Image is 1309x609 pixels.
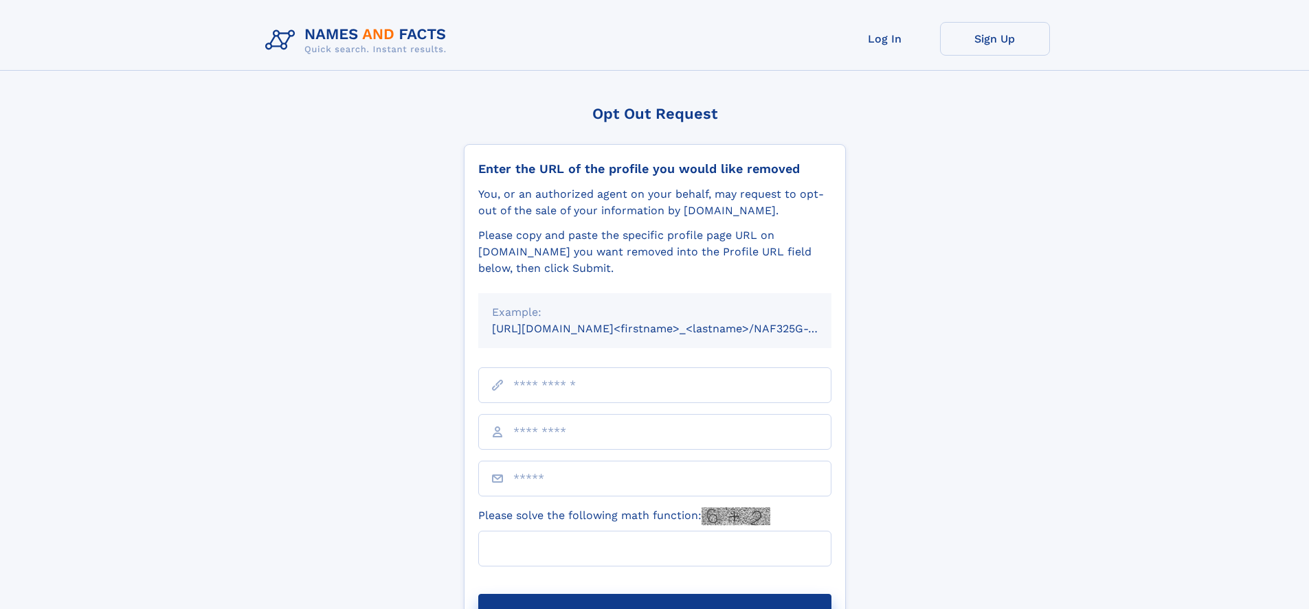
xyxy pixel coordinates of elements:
[478,227,831,277] div: Please copy and paste the specific profile page URL on [DOMAIN_NAME] you want removed into the Pr...
[830,22,940,56] a: Log In
[478,186,831,219] div: You, or an authorized agent on your behalf, may request to opt-out of the sale of your informatio...
[940,22,1050,56] a: Sign Up
[492,322,858,335] small: [URL][DOMAIN_NAME]<firstname>_<lastname>/NAF325G-xxxxxxxx
[478,161,831,176] div: Enter the URL of the profile you would like removed
[260,22,458,59] img: Logo Names and Facts
[492,304,818,321] div: Example:
[478,507,770,525] label: Please solve the following math function:
[464,105,846,122] div: Opt Out Request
